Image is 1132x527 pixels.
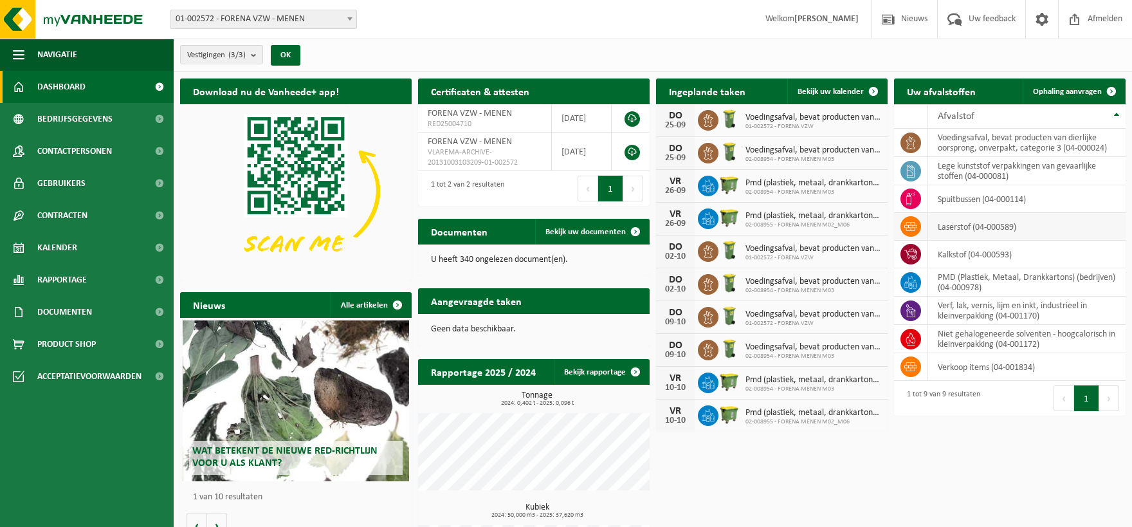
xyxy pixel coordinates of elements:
td: voedingsafval, bevat producten van dierlijke oorsprong, onverpakt, categorie 3 (04-000024) [928,129,1126,157]
span: Documenten [37,296,92,328]
td: verkoop items (04-001834) [928,353,1126,381]
td: [DATE] [552,133,612,171]
span: Vestigingen [187,46,246,65]
img: WB-0140-HPE-GN-50 [718,141,740,163]
span: Pmd (plastiek, metaal, drankkartons) (bedrijven) [745,211,881,221]
span: VLAREMA-ARCHIVE-20131003103209-01-002572 [428,147,542,168]
td: niet gehalogeneerde solventen - hoogcalorisch in kleinverpakking (04-001172) [928,325,1126,353]
button: 1 [1074,385,1099,411]
div: 25-09 [662,154,688,163]
span: Pmd (plastiek, metaal, drankkartons) (bedrijven) [745,178,881,189]
span: Product Shop [37,328,96,360]
span: Gebruikers [37,167,86,199]
div: 1 tot 2 van 2 resultaten [424,174,504,203]
h2: Ingeplande taken [656,79,758,104]
img: WB-1100-HPE-GN-50 [718,371,740,393]
div: 02-10 [662,252,688,261]
img: Download de VHEPlus App [180,104,412,278]
div: VR [662,406,688,416]
img: WB-0140-HPE-GN-50 [718,305,740,327]
img: WB-0140-HPE-GN-50 [718,338,740,360]
span: 01-002572 - FORENA VZW - MENEN [170,10,357,29]
span: 02-008954 - FORENA MENEN M03 [745,287,881,295]
img: WB-1100-HPE-GN-50 [718,207,740,228]
td: lege kunststof verpakkingen van gevaarlijke stoffen (04-000081) [928,157,1126,185]
div: 26-09 [662,219,688,228]
p: Geen data beschikbaar. [431,325,637,334]
button: Next [1099,385,1119,411]
strong: [PERSON_NAME] [794,14,859,24]
td: [DATE] [552,104,612,133]
a: Wat betekent de nieuwe RED-richtlijn voor u als klant? [183,320,410,481]
p: 1 van 10 resultaten [193,493,405,502]
span: Voedingsafval, bevat producten van dierlijke oorsprong, onverpakt, categorie 3 [745,145,881,156]
span: Ophaling aanvragen [1033,88,1102,96]
span: Voedingsafval, bevat producten van dierlijke oorsprong, onverpakt, categorie 3 [745,244,881,254]
span: 02-008954 - FORENA MENEN M03 [745,156,881,163]
a: Ophaling aanvragen [1023,79,1124,104]
div: 09-10 [662,318,688,327]
h2: Nieuws [180,292,238,317]
span: Voedingsafval, bevat producten van dierlijke oorsprong, onverpakt, categorie 3 [745,342,881,353]
img: WB-0140-HPE-GN-50 [718,108,740,130]
span: 02-008955 - FORENA MENEN M02_M06 [745,418,881,426]
div: 10-10 [662,384,688,393]
p: U heeft 340 ongelezen document(en). [431,255,637,264]
a: Bekijk uw kalender [787,79,886,104]
td: laserstof (04-000589) [928,213,1126,241]
h2: Uw afvalstoffen [894,79,989,104]
span: 01-002572 - FORENA VZW [745,320,881,328]
span: Contactpersonen [37,135,112,167]
span: Voedingsafval, bevat producten van dierlijke oorsprong, onverpakt, categorie 3 [745,310,881,320]
span: Dashboard [37,71,86,103]
span: Rapportage [37,264,87,296]
img: WB-1100-HPE-GN-50 [718,174,740,196]
a: Bekijk rapportage [554,359,648,385]
h2: Certificaten & attesten [418,79,542,104]
td: spuitbussen (04-000114) [928,185,1126,213]
div: 1 tot 9 van 9 resultaten [900,384,980,412]
div: DO [662,143,688,154]
img: WB-1100-HPE-GN-50 [718,403,740,425]
span: Bedrijfsgegevens [37,103,113,135]
span: RED25004710 [428,119,542,129]
span: 2024: 50,000 m3 - 2025: 37,620 m3 [424,512,650,519]
div: DO [662,308,688,318]
button: Next [623,176,643,201]
h3: Tonnage [424,391,650,407]
h2: Rapportage 2025 / 2024 [418,359,549,384]
button: Previous [1054,385,1074,411]
div: DO [662,111,688,121]
span: Acceptatievoorwaarden [37,360,141,393]
span: Contracten [37,199,87,232]
div: 25-09 [662,121,688,130]
h2: Download nu de Vanheede+ app! [180,79,352,104]
a: Alle artikelen [331,292,410,318]
h2: Documenten [418,219,500,244]
div: 10-10 [662,416,688,425]
div: 09-10 [662,351,688,360]
span: 2024: 0,402 t - 2025: 0,096 t [424,400,650,407]
span: Pmd (plastiek, metaal, drankkartons) (bedrijven) [745,375,881,385]
div: DO [662,242,688,252]
span: 01-002572 - FORENA VZW [745,254,881,262]
span: 02-008955 - FORENA MENEN M02_M06 [745,221,881,229]
div: 26-09 [662,187,688,196]
a: Bekijk uw documenten [535,219,648,245]
span: Afvalstof [938,111,974,122]
span: Bekijk uw documenten [545,228,626,236]
span: 01-002572 - FORENA VZW [745,123,881,131]
count: (3/3) [228,51,246,59]
button: Previous [578,176,598,201]
span: 01-002572 - FORENA VZW - MENEN [170,10,356,28]
div: DO [662,275,688,285]
span: 02-008954 - FORENA MENEN M03 [745,189,881,196]
td: verf, lak, vernis, lijm en inkt, industrieel in kleinverpakking (04-001170) [928,297,1126,325]
span: 02-008954 - FORENA MENEN M03 [745,353,881,360]
span: Navigatie [37,39,77,71]
img: WB-0140-HPE-GN-50 [718,239,740,261]
td: PMD (Plastiek, Metaal, Drankkartons) (bedrijven) (04-000978) [928,268,1126,297]
span: Pmd (plastiek, metaal, drankkartons) (bedrijven) [745,408,881,418]
img: WB-0140-HPE-GN-50 [718,272,740,294]
button: OK [271,45,300,66]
